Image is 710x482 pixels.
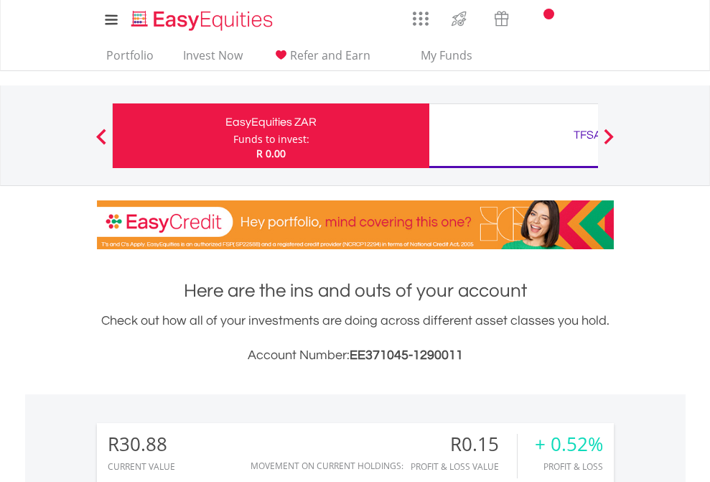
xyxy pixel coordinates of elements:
button: Next [594,136,623,150]
h3: Account Number: [97,346,614,366]
img: EasyCredit Promotion Banner [97,200,614,249]
div: + 0.52% [535,434,603,455]
img: thrive-v2.svg [447,7,471,30]
div: Check out how all of your investments are doing across different asset classes you hold. [97,311,614,366]
a: Refer and Earn [266,48,376,70]
img: EasyEquities_Logo.png [129,9,279,32]
span: Refer and Earn [290,47,370,63]
div: R0.15 [411,434,517,455]
a: FAQ's and Support [559,4,596,32]
div: EasyEquities ZAR [121,112,421,132]
a: My Profile [596,4,632,35]
img: vouchers-v2.svg [490,7,513,30]
span: R 0.00 [256,147,286,160]
span: EE371045-1290011 [350,348,463,362]
div: R30.88 [108,434,175,455]
a: Home page [126,4,279,32]
img: grid-menu-icon.svg [413,11,429,27]
span: My Funds [400,46,494,65]
div: Funds to invest: [233,132,309,147]
div: Profit & Loss Value [411,462,517,471]
button: Previous [87,136,116,150]
div: CURRENT VALUE [108,462,175,471]
div: Profit & Loss [535,462,603,471]
a: Portfolio [101,48,159,70]
a: Vouchers [480,4,523,30]
a: Notifications [523,4,559,32]
div: Movement on Current Holdings: [251,461,403,471]
a: Invest Now [177,48,248,70]
h1: Here are the ins and outs of your account [97,278,614,304]
a: AppsGrid [403,4,438,27]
